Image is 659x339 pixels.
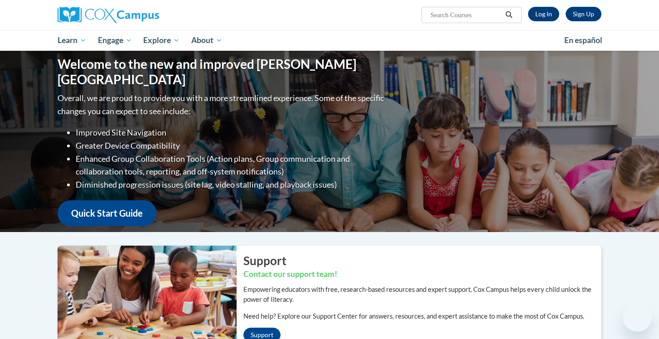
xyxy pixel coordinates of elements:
[191,35,222,46] span: About
[92,30,138,51] a: Engage
[58,35,86,46] span: Learn
[76,139,386,152] li: Greater Device Compatibility
[58,92,386,118] p: Overall, we are proud to provide you with a more streamlined experience. Some of the specific cha...
[243,311,601,321] p: Need help? Explore our Support Center for answers, resources, and expert assistance to make the m...
[558,31,608,50] a: En español
[58,7,230,23] a: Cox Campus
[58,200,156,226] a: Quick Start Guide
[58,57,386,87] h1: Welcome to the new and improved [PERSON_NAME][GEOGRAPHIC_DATA]
[98,35,132,46] span: Engage
[243,269,601,280] h3: Contact our support team!
[528,7,559,21] a: Log In
[243,252,601,269] h2: Support
[52,30,92,51] a: Learn
[58,7,159,23] img: Cox Campus
[430,10,502,20] input: Search Courses
[137,30,185,51] a: Explore
[243,285,601,305] p: Empowering educators with free, research-based resources and expert support, Cox Campus helps eve...
[566,7,601,21] a: Register
[76,152,386,179] li: Enhanced Group Collaboration Tools (Action plans, Group communication and collaboration tools, re...
[502,10,516,20] button: Search
[44,30,615,51] div: Main menu
[564,35,602,45] span: En español
[76,178,386,191] li: Diminished progression issues (site lag, video stalling, and playback issues)
[76,126,386,139] li: Improved Site Navigation
[143,35,179,46] span: Explore
[623,303,652,332] iframe: Button to launch messaging window
[185,30,228,51] a: About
